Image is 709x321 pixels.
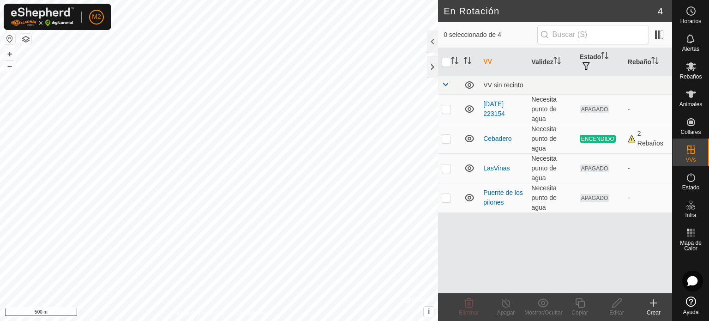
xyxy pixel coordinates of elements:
a: Política de Privacidad [171,309,224,317]
div: Apagar [487,309,524,317]
button: – [4,61,15,72]
button: Restablecer Mapa [4,33,15,44]
p-sorticon: Activar para ordenar [553,58,561,66]
span: Infra [685,212,696,218]
th: Rebaño [624,48,672,76]
a: [DATE] 223154 [483,100,505,117]
span: Ayuda [683,309,699,315]
a: Cebadero [483,135,512,142]
button: Capas del Mapa [20,34,31,45]
a: Puente de los pilones [483,189,523,206]
span: APAGADO [580,194,610,202]
th: VV [480,48,528,76]
a: LasVinas [483,164,510,172]
p-sorticon: Activar para ordenar [464,58,471,66]
input: Buscar (S) [537,25,649,44]
div: Editar [598,309,635,317]
span: Estado [682,185,699,190]
span: ENCENDIDO [580,135,616,143]
span: Rebaños [679,74,702,79]
td: Necesita punto de agua [528,124,576,153]
button: + [4,48,15,60]
a: Ayuda [673,293,709,319]
span: Eliminar [459,309,479,316]
span: i [428,308,430,315]
div: - [628,164,668,173]
div: Crear [635,309,672,317]
span: 4 [658,4,663,18]
span: Mapa de Calor [675,240,707,251]
span: M2 [92,12,101,22]
span: Collares [680,129,701,135]
td: Necesita punto de agua [528,94,576,124]
span: Horarios [680,18,701,24]
th: Validez [528,48,576,76]
a: Contáctenos [236,309,267,317]
p-sorticon: Activar para ordenar [601,53,608,61]
div: VV sin recinto [483,81,668,89]
p-sorticon: Activar para ordenar [451,58,458,66]
td: Necesita punto de agua [528,153,576,183]
img: Logo Gallagher [11,7,74,26]
p-sorticon: Activar para ordenar [651,58,659,66]
span: APAGADO [580,164,610,172]
span: APAGADO [580,105,610,113]
th: Estado [576,48,624,76]
span: Animales [679,102,702,107]
div: Copiar [561,309,598,317]
span: Alertas [682,46,699,52]
div: Mostrar/Ocultar [524,309,561,317]
div: - [628,193,668,203]
span: VVs [685,157,696,163]
span: 0 seleccionado de 4 [444,30,537,40]
div: 2 Rebaños [628,129,668,148]
td: Necesita punto de agua [528,183,576,212]
h2: En Rotación [444,6,658,17]
button: i [424,307,434,317]
div: - [628,104,668,114]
